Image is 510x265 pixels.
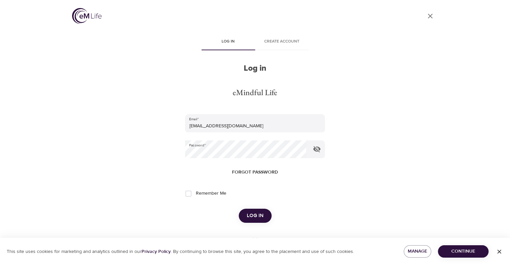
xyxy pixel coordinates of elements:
button: Log in [239,209,272,223]
div: OR [249,236,262,244]
span: Log in [247,211,264,220]
button: Continue [438,245,489,258]
span: Continue [443,247,483,256]
a: close [422,8,438,24]
span: Log in [206,38,251,45]
button: Manage [404,245,432,258]
a: Privacy Policy [141,249,171,255]
span: Create account [259,38,305,45]
img: logo [72,8,102,24]
h2: Log in [185,64,325,73]
button: Forgot password [229,166,281,179]
span: Remember Me [195,190,226,197]
span: Forgot password [232,168,278,177]
div: eMindful Life [233,87,277,98]
span: Manage [409,247,426,256]
div: disabled tabs example [185,34,325,50]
